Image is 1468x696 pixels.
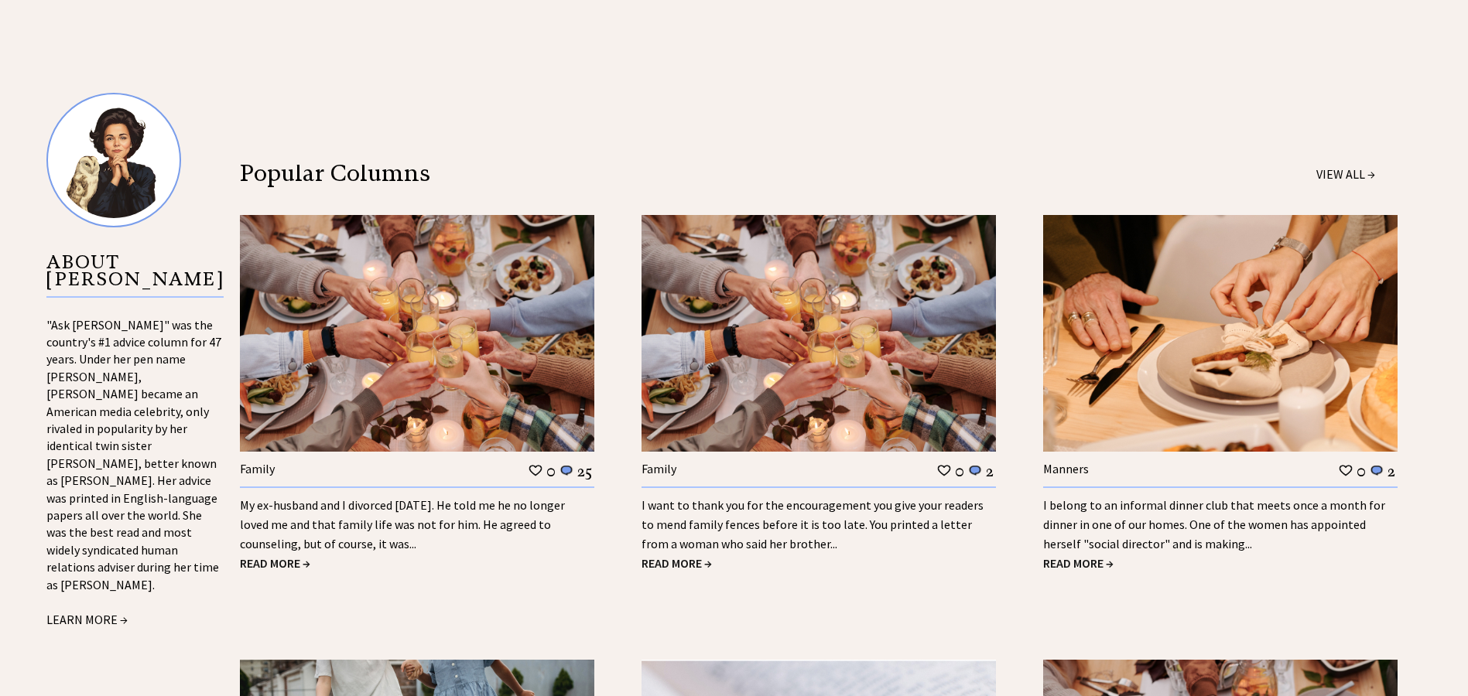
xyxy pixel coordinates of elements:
td: 2 [985,461,994,481]
img: manners.jpg [1043,215,1398,451]
td: 0 [1356,461,1367,481]
img: heart_outline%201.png [528,463,543,478]
a: Manners [1043,461,1089,476]
a: READ MORE → [1043,555,1114,571]
a: LEARN MORE → [46,612,128,627]
td: 2 [1387,461,1396,481]
td: 0 [546,461,556,481]
a: My ex-husband and I divorced [DATE]. He told me he no longer loved me and that family life was no... [240,497,565,551]
a: VIEW ALL → [1316,166,1375,182]
img: family.jpg [642,215,996,451]
a: I want to thank you for the encouragement you give your readers to mend family fences before it i... [642,497,984,551]
td: 25 [577,461,593,481]
a: READ MORE → [240,555,310,571]
div: Popular Columns [240,165,949,182]
img: message_round%201.png [1369,464,1384,478]
div: "Ask [PERSON_NAME]" was the country's #1 advice column for 47 years. Under her pen name [PERSON_N... [46,316,224,630]
img: family.jpg [240,215,594,451]
p: ABOUT [PERSON_NAME] [46,254,224,298]
a: READ MORE → [642,555,712,571]
a: Family [642,461,676,476]
a: Family [240,461,275,476]
img: Ann8%20v2%20small.png [46,93,181,227]
td: 0 [954,461,965,481]
img: message_round%201.png [559,464,574,478]
a: I belong to an informal dinner club that meets once a month for dinner in one of our homes. One o... [1043,497,1385,551]
img: heart_outline%201.png [936,463,952,478]
img: heart_outline%201.png [1338,463,1353,478]
img: message_round%201.png [967,464,983,478]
